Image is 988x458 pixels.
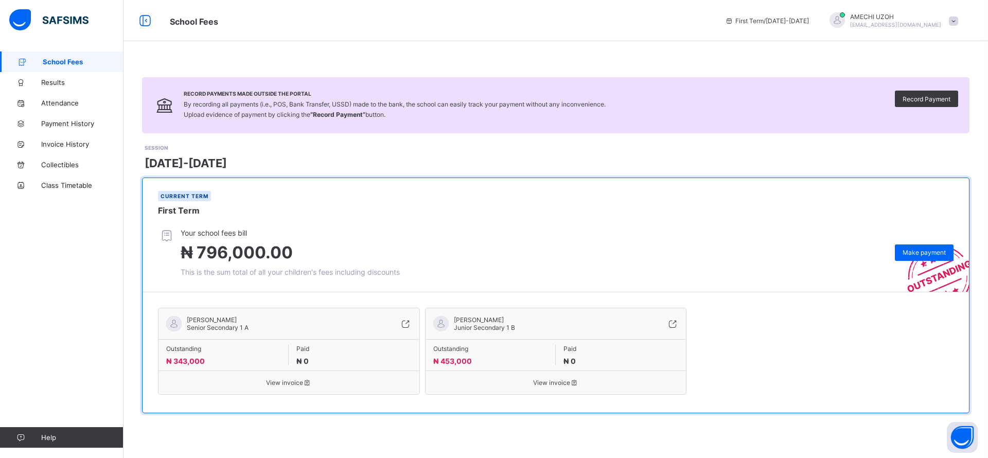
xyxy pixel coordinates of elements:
[181,242,293,262] span: ₦ 796,000.00
[187,316,249,324] span: [PERSON_NAME]
[43,58,123,66] span: School Fees
[894,233,969,292] img: outstanding-stamp.3c148f88c3ebafa6da95868fa43343a1.svg
[161,193,208,199] span: Current term
[433,357,472,365] span: ₦ 453,000
[41,78,123,86] span: Results
[187,324,249,331] span: Senior Secondary 1 A
[433,379,679,386] span: View invoice
[947,422,978,453] button: Open asap
[725,17,809,25] span: session/term information
[181,228,400,237] span: Your school fees bill
[41,181,123,189] span: Class Timetable
[563,357,576,365] span: ₦ 0
[563,345,678,353] span: Paid
[166,379,412,386] span: View invoice
[166,345,280,353] span: Outstanding
[170,16,218,27] span: School Fees
[310,111,365,118] b: “Record Payment”
[296,357,309,365] span: ₦ 0
[145,145,168,151] span: SESSION
[145,156,227,170] span: [DATE]-[DATE]
[296,345,411,353] span: Paid
[819,12,963,29] div: AMECHIUZOH
[41,161,123,169] span: Collectibles
[184,91,606,97] span: Record Payments Made Outside the Portal
[41,119,123,128] span: Payment History
[454,324,515,331] span: Junior Secondary 1 B
[158,205,200,216] span: First Term
[433,345,548,353] span: Outstanding
[454,316,515,324] span: [PERSON_NAME]
[181,268,400,276] span: This is the sum total of all your children's fees including discounts
[166,357,205,365] span: ₦ 343,000
[41,433,123,442] span: Help
[903,249,946,256] span: Make payment
[184,100,606,118] span: By recording all payments (i.e., POS, Bank Transfer, USSD) made to the bank, the school can easil...
[850,13,941,21] span: AMECHI UZOH
[850,22,941,28] span: [EMAIL_ADDRESS][DOMAIN_NAME]
[41,140,123,148] span: Invoice History
[9,9,89,31] img: safsims
[41,99,123,107] span: Attendance
[903,95,950,103] span: Record Payment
